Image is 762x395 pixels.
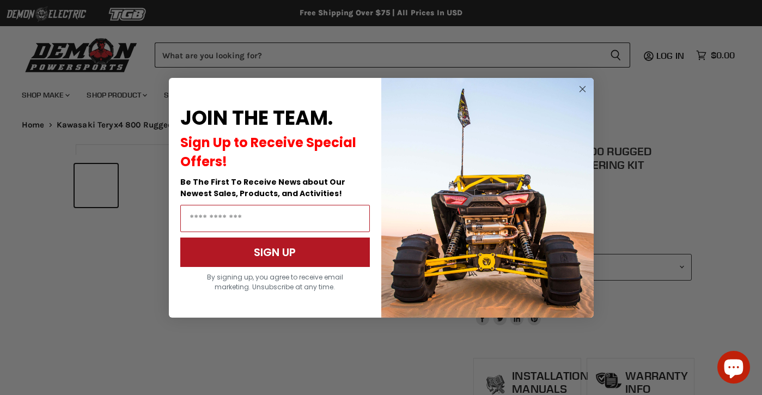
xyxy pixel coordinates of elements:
img: a9095488-b6e7-41ba-879d-588abfab540b.jpeg [381,78,594,318]
inbox-online-store-chat: Shopify online store chat [714,351,753,386]
span: By signing up, you agree to receive email marketing. Unsubscribe at any time. [207,272,343,291]
button: SIGN UP [180,238,370,267]
input: Email Address [180,205,370,232]
button: Close dialog [576,82,589,96]
span: Sign Up to Receive Special Offers! [180,133,356,171]
span: JOIN THE TEAM. [180,104,333,132]
span: Be The First To Receive News about Our Newest Sales, Products, and Activities! [180,177,345,199]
